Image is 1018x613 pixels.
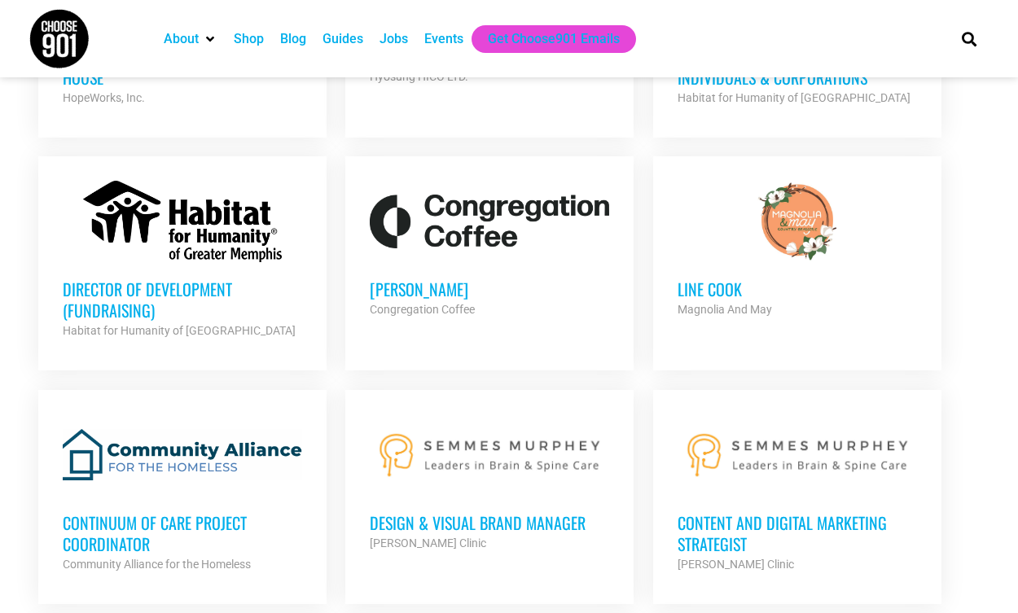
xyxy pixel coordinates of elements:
strong: Habitat for Humanity of [GEOGRAPHIC_DATA] [678,91,910,104]
a: Guides [323,29,363,49]
a: Blog [280,29,306,49]
a: Shop [234,29,264,49]
h3: Line cook [678,278,917,300]
a: Get Choose901 Emails [488,29,620,49]
strong: [PERSON_NAME] Clinic [678,558,794,571]
nav: Main nav [156,25,934,53]
a: About [164,29,199,49]
strong: HopeWorks, Inc. [63,91,145,104]
h3: Content and Digital Marketing Strategist [678,512,917,554]
a: Design & Visual Brand Manager [PERSON_NAME] Clinic [345,390,634,577]
a: [PERSON_NAME] Congregation Coffee [345,156,634,344]
strong: Magnolia And May [678,303,772,316]
div: Search [956,25,983,52]
div: About [156,25,226,53]
a: Jobs [380,29,408,49]
h3: Continuum of Care Project Coordinator [63,512,302,554]
strong: Community Alliance for the Homeless [63,558,251,571]
h3: Director of Development (Fundraising) [63,278,302,321]
a: Continuum of Care Project Coordinator Community Alliance for the Homeless [38,390,327,598]
a: Content and Digital Marketing Strategist [PERSON_NAME] Clinic [653,390,941,598]
a: Director of Development (Fundraising) Habitat for Humanity of [GEOGRAPHIC_DATA] [38,156,327,365]
strong: Habitat for Humanity of [GEOGRAPHIC_DATA] [63,324,296,337]
strong: [PERSON_NAME] Clinic [370,536,486,550]
a: Events [424,29,463,49]
a: Line cook Magnolia And May [653,156,941,344]
strong: Congregation Coffee [370,303,475,316]
h3: [PERSON_NAME] [370,278,609,300]
strong: Hyosung HICO LTD. [370,70,468,83]
h3: Design & Visual Brand Manager [370,512,609,533]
